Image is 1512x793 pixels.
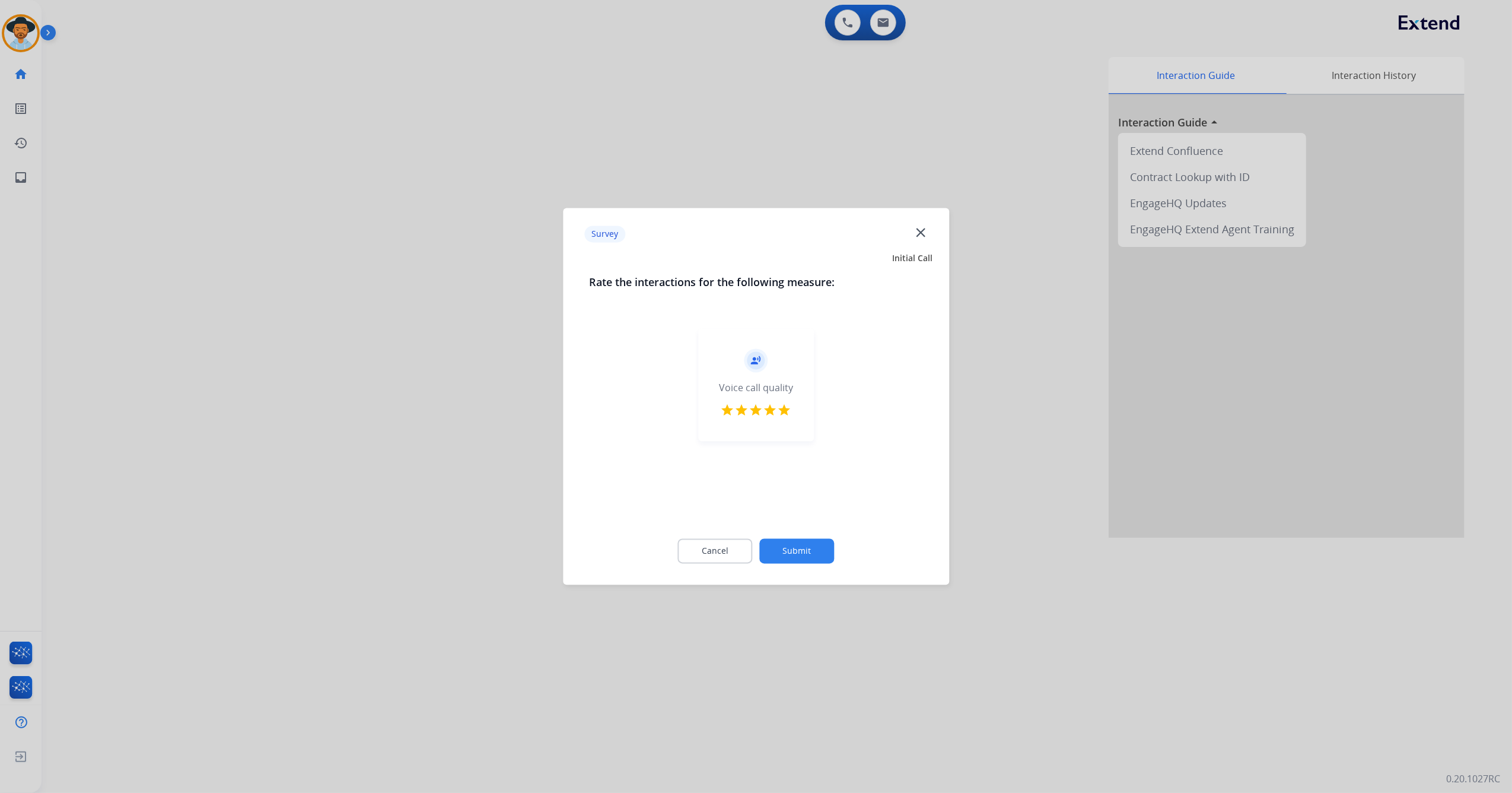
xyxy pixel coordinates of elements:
p: 0.20.1027RC [1446,772,1500,786]
span: Initial Call [892,253,932,265]
mat-icon: star [721,404,735,418]
h3: Rate the interactions for the following measure: [589,274,923,291]
mat-icon: star [749,404,763,418]
mat-icon: star [763,404,778,418]
button: Submit [760,539,835,564]
p: Survey [584,226,625,242]
mat-icon: star [778,404,792,418]
div: Voice call quality [719,381,793,395]
button: Cancel [678,539,753,564]
mat-icon: close [913,224,928,240]
mat-icon: star [735,404,749,418]
mat-icon: record_voice_over [751,356,762,366]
